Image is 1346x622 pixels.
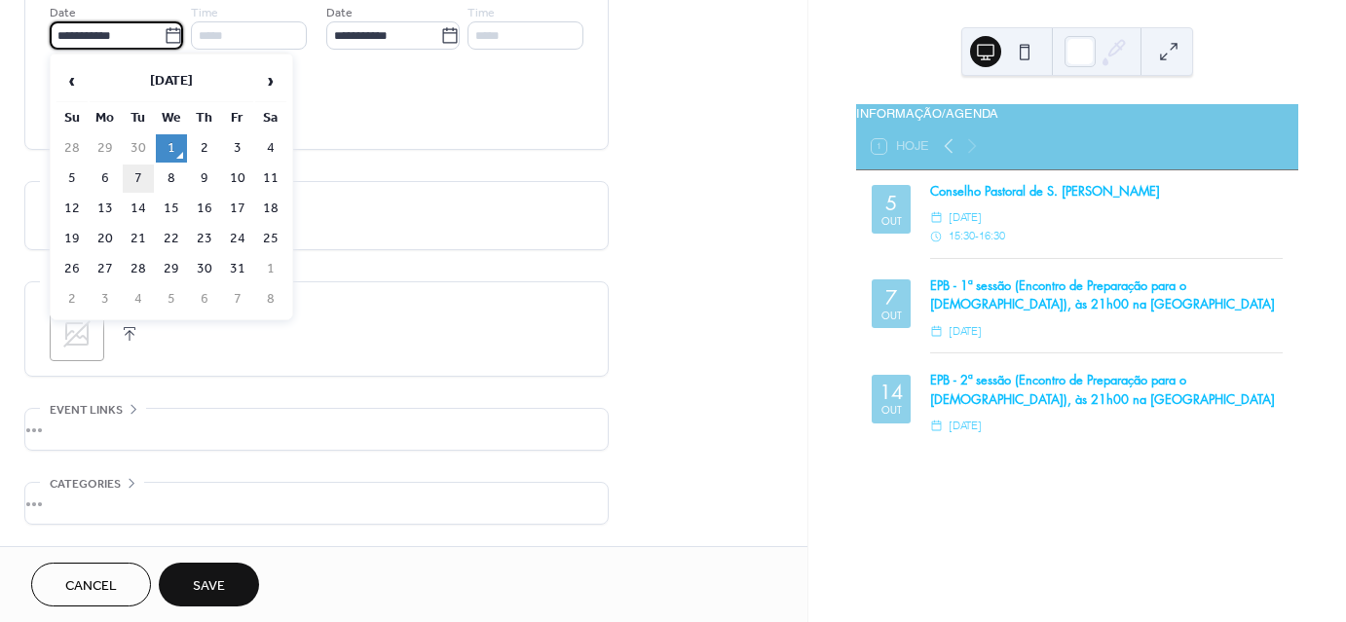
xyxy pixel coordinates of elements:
span: ‹ [57,61,87,100]
td: 3 [222,134,253,163]
span: [DATE] [949,417,982,435]
span: › [256,61,285,100]
td: 17 [222,195,253,223]
td: 8 [156,165,187,193]
div: ​ [930,322,943,341]
td: 29 [156,255,187,283]
div: ​ [930,417,943,435]
td: 31 [222,255,253,283]
button: Save [159,563,259,606]
td: 11 [255,165,286,193]
div: EPB - 1ª sessão (Encontro de Preparação para o [DEMOGRAPHIC_DATA]), às 21h00 na [GEOGRAPHIC_DATA] [930,276,1283,313]
td: 4 [123,285,154,313]
td: 10 [222,165,253,193]
span: 15:30 [949,227,975,245]
td: 24 [222,225,253,253]
span: Time [467,3,495,23]
th: Su [56,104,88,132]
td: 7 [222,285,253,313]
td: 6 [90,165,121,193]
div: ​ [930,227,943,245]
th: Tu [123,104,154,132]
th: Fr [222,104,253,132]
span: 16:30 [979,227,1005,245]
div: out [881,405,902,415]
td: 8 [255,285,286,313]
td: 19 [56,225,88,253]
td: 13 [90,195,121,223]
span: Date [326,3,353,23]
div: out [881,311,902,320]
td: 15 [156,195,187,223]
td: 23 [189,225,220,253]
td: 26 [56,255,88,283]
td: 18 [255,195,286,223]
span: Time [191,3,218,23]
td: 22 [156,225,187,253]
td: 30 [123,134,154,163]
td: 27 [90,255,121,283]
td: 1 [255,255,286,283]
span: Date [50,3,76,23]
td: 28 [123,255,154,283]
td: 9 [189,165,220,193]
td: 14 [123,195,154,223]
span: Categories [50,474,121,494]
td: 2 [189,134,220,163]
td: 29 [90,134,121,163]
span: [DATE] [949,322,982,341]
td: 25 [255,225,286,253]
td: 30 [189,255,220,283]
div: ; [50,307,104,361]
td: 28 [56,134,88,163]
th: Th [189,104,220,132]
span: Event links [50,400,123,421]
td: 7 [123,165,154,193]
div: ••• [25,483,608,524]
span: - [975,227,979,245]
div: Conselho Pastoral de S. [PERSON_NAME] [930,182,1283,201]
th: Sa [255,104,286,132]
div: ••• [25,409,608,450]
td: 1 [156,134,187,163]
td: 21 [123,225,154,253]
td: 5 [56,165,88,193]
div: EPB - 2ª sessão (Encontro de Preparação para o [DEMOGRAPHIC_DATA]), às 21h00 na [GEOGRAPHIC_DATA] [930,371,1283,408]
td: 4 [255,134,286,163]
th: Mo [90,104,121,132]
div: 14 [879,383,903,402]
th: We [156,104,187,132]
th: [DATE] [90,60,253,102]
button: Cancel [31,563,151,606]
div: 7 [885,288,897,308]
div: INFORMAÇÃO/AGENDA [856,104,1298,123]
div: 5 [885,194,897,213]
td: 12 [56,195,88,223]
div: ​ [930,208,943,227]
td: 3 [90,285,121,313]
div: out [881,216,902,226]
span: Cancel [65,576,117,597]
span: Save [193,576,225,597]
td: 5 [156,285,187,313]
td: 16 [189,195,220,223]
span: [DATE] [949,208,982,227]
td: 20 [90,225,121,253]
td: 6 [189,285,220,313]
td: 2 [56,285,88,313]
